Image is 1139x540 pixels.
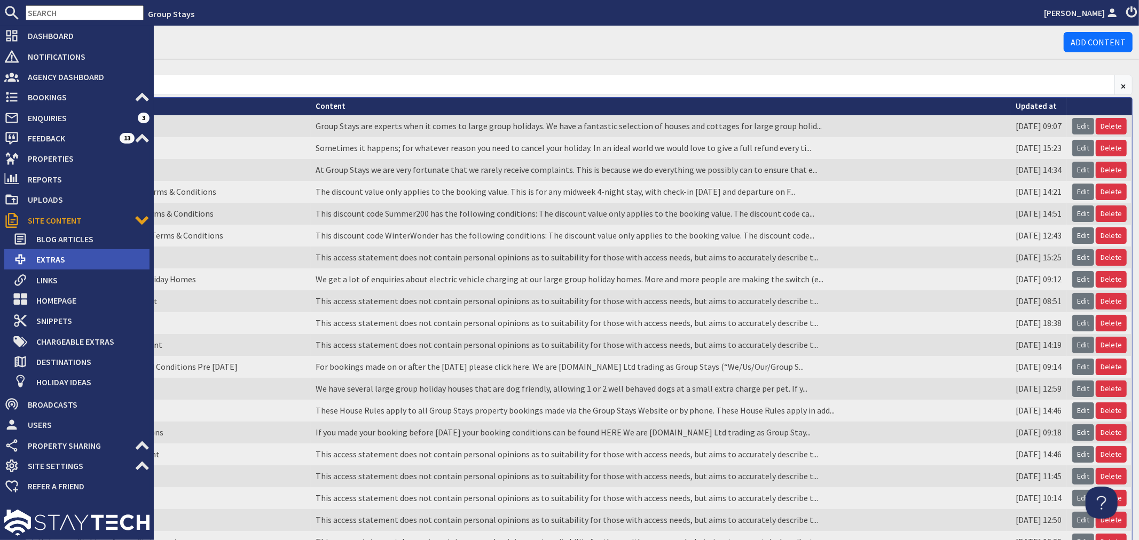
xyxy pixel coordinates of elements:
span: Destinations [28,353,150,370]
td: [DATE] 09:07 [1010,115,1067,137]
a: Extras [13,251,150,268]
span: Extras [28,251,150,268]
a: Delete [1096,118,1127,134]
span: Uploads [19,191,150,208]
td: We get a lot of enquiries about electric vehicle charging at our large group holiday homes. More ... [311,268,1011,290]
a: Edit [1072,424,1094,441]
a: Blog Articles [13,231,150,248]
a: Edit [1072,271,1094,288]
span: Users [19,416,150,433]
span: Holiday Ideas [28,374,150,391]
a: Users [4,416,150,433]
a: Edit [1072,162,1094,178]
td: Haydays - Access Statement [33,465,311,487]
a: Edit [1072,249,1094,266]
td: [DATE] 08:51 [1010,290,1067,312]
td: Group Stays Terms and Conditions [33,422,311,443]
a: Edit [1072,468,1094,485]
td: Flossy Brook - Access Statement [33,290,311,312]
td: About Us [33,115,311,137]
td: Cancellations and Charges [33,137,311,159]
a: Delete [1096,380,1127,397]
a: Delete [1096,184,1127,200]
a: Edit [1072,227,1094,244]
a: Properties [4,150,150,167]
td: If you made your booking before [DATE] your booking conditions can be found HERE We are [DOMAIN_N... [311,422,1011,443]
span: Dashboard [19,27,150,44]
td: This discount code Summer200 has the following conditions: The discount value only applies to the... [311,203,1011,225]
a: Homepage [13,292,150,309]
a: Holiday Ideas [13,374,150,391]
td: This access statement does not contain personal opinions as to suitability for those with access ... [311,465,1011,487]
a: Edit [1072,359,1094,375]
a: Links [13,272,150,289]
td: [DATE] 12:50 [1010,509,1067,531]
a: Edit [1072,380,1094,397]
td: Discount Code 'Summer200' Terms & Conditions [33,203,311,225]
a: Notifications [4,48,150,65]
a: Edit [1072,490,1094,506]
a: Agency Dashboard [4,68,150,85]
td: For bookings made on or after the [DATE] please click here. We are [DOMAIN_NAME] Ltd trading as G... [311,356,1011,378]
span: Properties [19,150,150,167]
iframe: Toggle Customer Support [1086,487,1118,519]
td: [DATE] 14:51 [1010,203,1067,225]
td: Hillydays - Access Statement [33,509,311,531]
td: Group Stays are experts when it comes to large group holidays. We have a fantastic selection of h... [311,115,1011,137]
a: Edit [1072,446,1094,463]
a: Enquiries 3 [4,109,150,126]
td: [DATE] 14:19 [1010,334,1067,356]
td: This access statement does not contain personal opinions as to suitability for those with access ... [311,509,1011,531]
span: Snippets [28,312,150,329]
span: Links [28,272,150,289]
td: At Group Stays we are very fortunate that we rarely receive complaints. This is because we do eve... [311,159,1011,181]
td: [DATE] 11:45 [1010,465,1067,487]
span: Site Settings [19,457,135,474]
a: Delete [1096,359,1127,375]
a: Delete [1096,337,1127,353]
td: Foxcombe - Access Statement [33,312,311,334]
a: Delete [1096,227,1127,244]
td: [DATE] 15:23 [1010,137,1067,159]
a: Edit [1072,512,1094,528]
a: Site Settings [4,457,150,474]
a: Updated at [1016,101,1057,111]
a: Reports [4,171,150,188]
a: Edit [1072,118,1094,134]
td: [DATE] 18:38 [1010,312,1067,334]
span: Site Content [19,212,135,229]
td: This access statement does not contain personal opinions as to suitability for those with access ... [311,290,1011,312]
a: Delete [1096,140,1127,156]
a: Uploads [4,191,150,208]
span: Agency Dashboard [19,68,150,85]
td: [DATE] 15:25 [1010,247,1067,268]
a: Dashboard [4,27,150,44]
a: Delete [1096,424,1127,441]
td: [DATE] 12:59 [1010,378,1067,400]
span: Reports [19,171,150,188]
td: [DATE] 09:12 [1010,268,1067,290]
span: Feedback [19,130,120,147]
a: Property Sharing [4,437,150,454]
a: Edit [1072,140,1094,156]
td: This access statement does not contain personal opinions as to suitability for those with access ... [311,312,1011,334]
a: Feedback 13 [4,130,150,147]
span: Refer a Friend [19,478,150,495]
td: This access statement does not contain personal opinions as to suitability for those with access ... [311,443,1011,465]
a: Bookings [4,89,150,106]
a: Delete [1096,446,1127,463]
td: Group Stays - House Rules [33,400,311,422]
span: Broadcasts [19,396,150,413]
a: Snippets [13,312,150,329]
a: Edit [1072,315,1094,331]
span: Homepage [28,292,150,309]
input: Search... [32,75,1115,95]
input: SEARCH [26,5,144,20]
a: Delete [1096,315,1127,331]
td: This discount code WinterWonder has the following conditions: The discount value only applies to ... [311,225,1011,247]
span: Blog Articles [28,231,150,248]
a: Chargeable Extras [13,333,150,350]
a: [PERSON_NAME] [1044,6,1120,19]
span: Chargeable Extras [28,333,150,350]
td: Discount Code ‘WinterWonder’ Terms & Conditions [33,225,311,247]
